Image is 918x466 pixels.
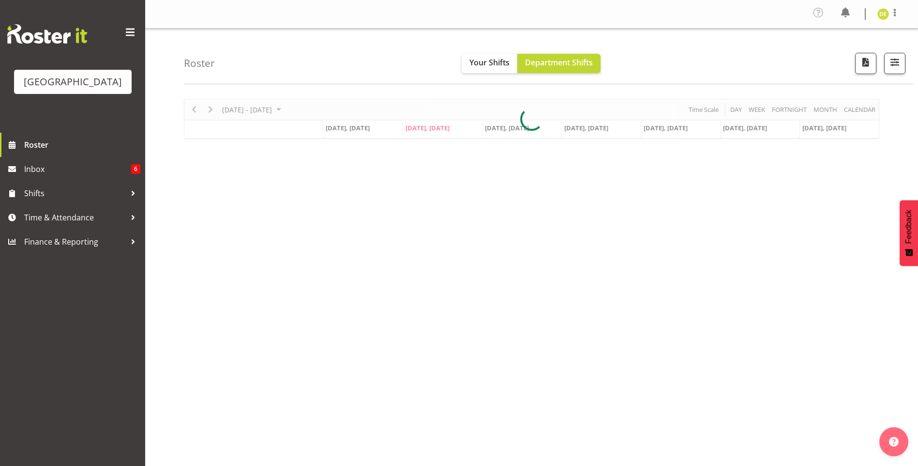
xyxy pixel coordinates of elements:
[24,234,126,249] span: Finance & Reporting
[24,210,126,225] span: Time & Attendance
[525,57,593,68] span: Department Shifts
[131,164,140,174] span: 6
[24,162,131,176] span: Inbox
[7,24,87,44] img: Rosterit website logo
[877,8,889,20] img: donna-euston8995.jpg
[24,75,122,89] div: [GEOGRAPHIC_DATA]
[904,210,913,244] span: Feedback
[855,53,876,74] button: Download a PDF of the roster according to the set date range.
[889,437,899,447] img: help-xxl-2.png
[884,53,905,74] button: Filter Shifts
[469,57,510,68] span: Your Shifts
[900,200,918,266] button: Feedback - Show survey
[184,58,215,69] h4: Roster
[517,54,601,73] button: Department Shifts
[24,186,126,201] span: Shifts
[462,54,517,73] button: Your Shifts
[24,138,140,152] span: Roster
